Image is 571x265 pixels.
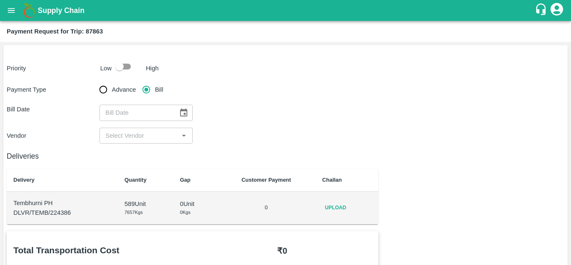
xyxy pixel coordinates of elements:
[100,64,112,73] p: Low
[99,105,172,121] input: Bill Date
[7,85,99,94] p: Payment Type
[13,245,120,255] b: Total Transportation Cost
[13,208,111,217] p: DLVR/TEMB/224386
[13,198,111,208] p: Tembhurni PH
[146,64,159,73] p: High
[125,177,147,183] b: Quantity
[322,202,349,214] span: Upload
[7,28,103,35] b: Payment Request for Trip: 87863
[21,2,38,19] img: logo
[7,64,97,73] p: Priority
[178,130,189,141] button: Open
[38,5,535,16] a: Supply Chain
[180,210,190,215] span: 0 Kgs
[2,1,21,20] button: open drawer
[112,85,136,94] span: Advance
[217,192,316,224] td: 0
[155,85,163,94] span: Bill
[7,105,99,114] p: Bill Date
[13,177,35,183] b: Delivery
[549,2,564,19] div: account of current user
[102,130,176,141] input: Select Vendor
[277,246,287,255] b: ₹ 0
[180,177,190,183] b: Gap
[38,6,84,15] b: Supply Chain
[180,199,210,208] p: 0 Unit
[125,199,167,208] p: 589 Unit
[242,177,291,183] b: Customer Payment
[535,3,549,18] div: customer-support
[7,131,99,140] p: Vendor
[7,150,378,162] h6: Deliveries
[125,210,143,215] span: 7657 Kgs
[322,177,342,183] b: Challan
[176,105,191,121] button: Choose date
